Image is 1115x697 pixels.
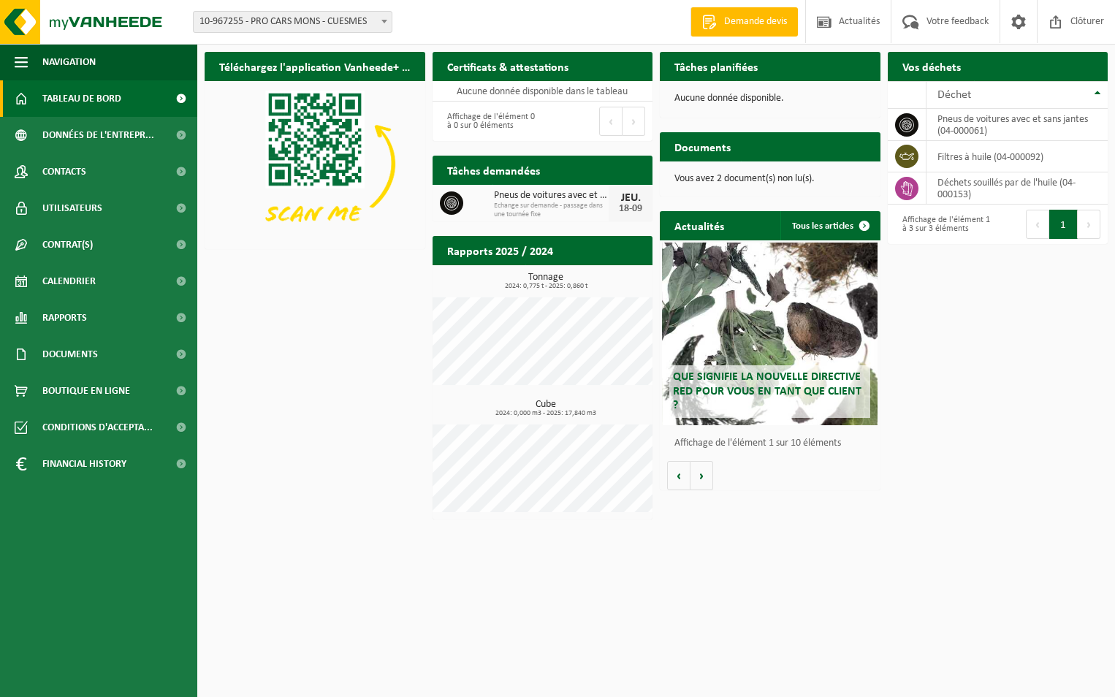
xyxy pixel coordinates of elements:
[42,117,154,153] span: Données de l'entrepr...
[690,461,713,490] button: Volgende
[440,273,653,290] h3: Tonnage
[674,438,873,449] p: Affichage de l'élément 1 sur 10 éléments
[193,11,392,33] span: 10-967255 - PRO CARS MONS - CUESMES
[673,371,861,411] span: Que signifie la nouvelle directive RED pour vous en tant que client ?
[720,15,791,29] span: Demande devis
[674,94,866,104] p: Aucune donnée disponible.
[616,204,645,214] div: 18-09
[616,192,645,204] div: JEU.
[42,80,121,117] span: Tableau de bord
[599,107,623,136] button: Previous
[690,7,798,37] a: Demande devis
[888,52,975,80] h2: Vos déchets
[42,263,96,300] span: Calendrier
[433,156,555,184] h2: Tâches demandées
[440,400,653,417] h3: Cube
[194,12,392,32] span: 10-967255 - PRO CARS MONS - CUESMES
[780,211,879,240] a: Tous les articles
[42,300,87,336] span: Rapports
[926,172,1108,205] td: déchets souillés par de l'huile (04-000153)
[205,52,425,80] h2: Téléchargez l'application Vanheede+ maintenant!
[494,202,609,219] span: Echange sur demande - passage dans une tournée fixe
[525,264,651,294] a: Consulter les rapports
[937,89,971,101] span: Déchet
[42,446,126,482] span: Financial History
[662,243,878,425] a: Que signifie la nouvelle directive RED pour vous en tant que client ?
[42,153,86,190] span: Contacts
[1026,210,1049,239] button: Previous
[42,409,153,446] span: Conditions d'accepta...
[42,44,96,80] span: Navigation
[42,226,93,263] span: Contrat(s)
[1078,210,1100,239] button: Next
[660,211,739,240] h2: Actualités
[1049,210,1078,239] button: 1
[660,52,772,80] h2: Tâches planifiées
[660,132,745,161] h2: Documents
[42,336,98,373] span: Documents
[440,105,536,137] div: Affichage de l'élément 0 à 0 sur 0 éléments
[494,190,609,202] span: Pneus de voitures avec et sans jantes
[926,141,1108,172] td: filtres à huile (04-000092)
[42,373,130,409] span: Boutique en ligne
[674,174,866,184] p: Vous avez 2 document(s) non lu(s).
[440,283,653,290] span: 2024: 0,775 t - 2025: 0,860 t
[667,461,690,490] button: Vorige
[440,410,653,417] span: 2024: 0,000 m3 - 2025: 17,840 m3
[433,52,583,80] h2: Certificats & attestations
[42,190,102,226] span: Utilisateurs
[623,107,645,136] button: Next
[205,81,425,246] img: Download de VHEPlus App
[433,81,653,102] td: Aucune donnée disponible dans le tableau
[895,208,991,240] div: Affichage de l'élément 1 à 3 sur 3 éléments
[433,236,568,264] h2: Rapports 2025 / 2024
[926,109,1108,141] td: pneus de voitures avec et sans jantes (04-000061)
